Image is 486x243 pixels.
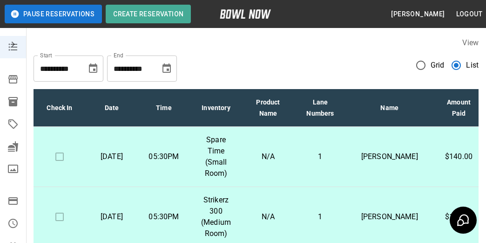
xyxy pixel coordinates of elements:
[431,60,445,71] span: Grid
[387,6,448,23] button: [PERSON_NAME]
[250,151,287,162] p: N/A
[462,38,479,47] label: View
[84,59,102,78] button: Choose date, selected date is Oct 8, 2025
[190,89,242,127] th: Inventory
[466,60,479,71] span: List
[106,5,191,23] button: Create Reservation
[145,211,182,222] p: 05:30PM
[138,89,190,127] th: Time
[433,89,485,127] th: Amount Paid
[93,151,130,162] p: [DATE]
[250,211,287,222] p: N/A
[197,134,235,179] p: Spare Time (Small Room)
[93,211,130,222] p: [DATE]
[302,211,339,222] p: 1
[354,151,425,162] p: [PERSON_NAME]
[197,194,235,239] p: Strikerz 300 (Medium Room)
[440,151,478,162] p: $140.00
[242,89,294,127] th: Product Name
[5,5,102,23] button: Pause Reservations
[145,151,182,162] p: 05:30PM
[294,89,346,127] th: Lane Numbers
[440,211,478,222] p: $139.00
[86,89,138,127] th: Date
[220,9,271,19] img: logo
[354,211,425,222] p: [PERSON_NAME]
[157,59,176,78] button: Choose date, selected date is Dec 31, 2025
[34,89,86,127] th: Check In
[452,6,486,23] button: Logout
[346,89,433,127] th: Name
[302,151,339,162] p: 1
